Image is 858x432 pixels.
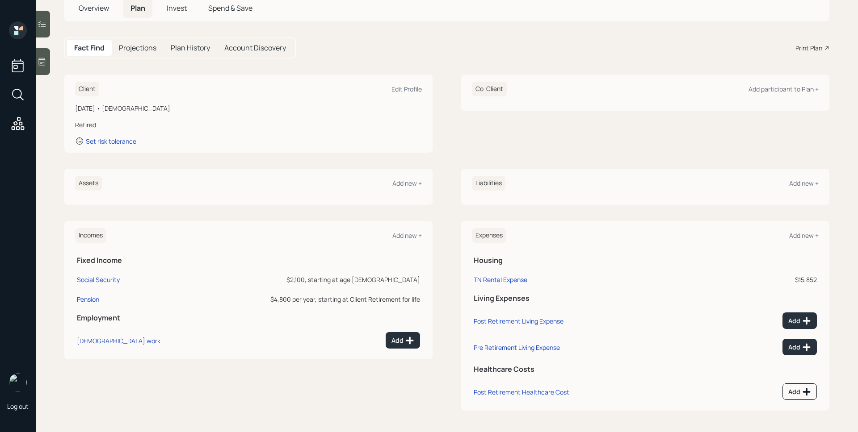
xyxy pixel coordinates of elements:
span: Plan [130,3,145,13]
div: $4,800 per year, starting at Client Retirement for life [202,295,420,304]
div: Log out [7,402,29,411]
div: Print Plan [795,43,822,53]
h5: Living Expenses [474,294,817,303]
div: Add new + [392,231,422,240]
h6: Co-Client [472,82,507,96]
div: $15,852 [724,275,817,284]
div: Add participant to Plan + [749,85,819,93]
div: Add [391,336,414,345]
div: Pre Retirement Living Expense [474,343,560,352]
div: [DEMOGRAPHIC_DATA] work [77,336,160,345]
div: Add new + [789,231,819,240]
h5: Account Discovery [224,44,286,52]
div: Post Retirement Living Expense [474,317,564,325]
button: Add [386,332,420,349]
h6: Assets [75,176,102,191]
div: Add [788,387,811,396]
button: Add [782,339,817,355]
h6: Expenses [472,228,506,243]
button: Add [782,383,817,400]
div: Retired [75,120,422,129]
span: Spend & Save [208,3,252,13]
h6: Liabilities [472,176,505,191]
h5: Plan History [171,44,210,52]
div: $2,100, starting at age [DEMOGRAPHIC_DATA] [202,275,420,284]
h6: Incomes [75,228,106,243]
h5: Healthcare Costs [474,365,817,374]
div: Social Security [77,275,120,284]
button: Add [782,312,817,329]
div: TN Rental Expense [474,275,527,284]
h5: Fixed Income [77,256,420,265]
div: Edit Profile [391,85,422,93]
span: Overview [79,3,109,13]
h5: Housing [474,256,817,265]
div: Pension [77,295,99,303]
div: [DATE] • [DEMOGRAPHIC_DATA] [75,104,422,113]
h5: Projections [119,44,156,52]
h5: Employment [77,314,420,322]
div: Add [788,343,811,352]
img: james-distasi-headshot.png [9,374,27,391]
h5: Fact Find [74,44,105,52]
div: Add new + [789,179,819,187]
div: Add [788,316,811,325]
span: Invest [167,3,187,13]
div: Post Retirement Healthcare Cost [474,388,569,396]
div: Add new + [392,179,422,187]
h6: Client [75,82,99,96]
div: Set risk tolerance [86,137,136,145]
